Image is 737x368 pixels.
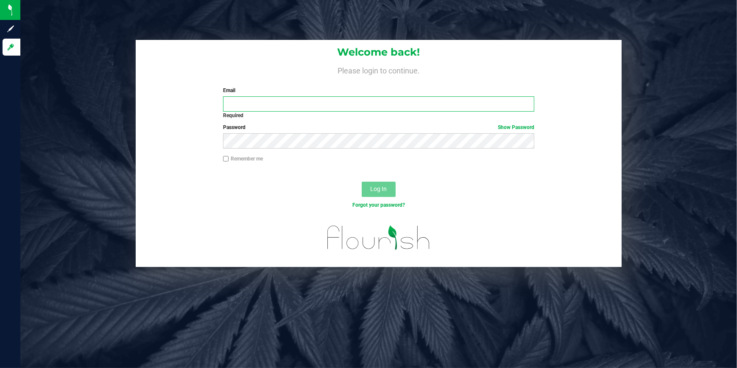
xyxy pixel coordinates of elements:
[136,47,622,58] h1: Welcome back!
[136,65,622,75] h4: Please login to continue.
[6,25,15,33] inline-svg: Sign up
[223,155,263,163] label: Remember me
[352,202,405,208] a: Forgot your password?
[6,43,15,51] inline-svg: Log in
[498,124,534,130] a: Show Password
[223,87,534,94] label: Email
[362,182,396,197] button: Log In
[223,124,246,130] span: Password
[223,112,243,118] strong: Required
[223,156,229,162] input: Remember me
[370,185,387,192] span: Log In
[318,218,440,257] img: flourish_logo.svg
